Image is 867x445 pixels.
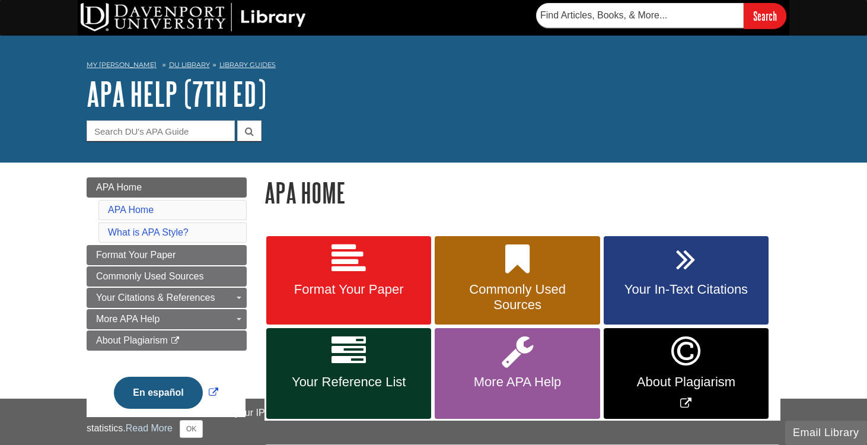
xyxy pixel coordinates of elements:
span: Your Citations & References [96,293,215,303]
i: This link opens in a new window [170,337,180,345]
form: Searches DU Library's articles, books, and more [536,3,786,28]
span: Format Your Paper [96,250,176,260]
a: APA Home [108,205,154,215]
span: About Plagiarism [96,335,168,345]
span: About Plagiarism [613,374,760,390]
a: Your In-Text Citations [604,236,769,325]
button: En español [114,377,202,409]
input: Find Articles, Books, & More... [536,3,744,28]
a: Format Your Paper [87,245,247,265]
img: DU Library [81,3,306,31]
a: What is APA Style? [108,227,189,237]
a: Link opens in new window [111,387,221,398]
span: Commonly Used Sources [444,282,591,313]
span: Format Your Paper [275,282,422,297]
span: More APA Help [444,374,591,390]
div: Guide Page Menu [87,177,247,429]
a: My [PERSON_NAME] [87,60,157,70]
a: Format Your Paper [266,236,431,325]
a: Your Citations & References [87,288,247,308]
a: Commonly Used Sources [435,236,600,325]
span: Commonly Used Sources [96,271,203,281]
input: Search [744,3,786,28]
a: Your Reference List [266,328,431,419]
a: More APA Help [87,309,247,329]
a: About Plagiarism [87,330,247,351]
a: Commonly Used Sources [87,266,247,287]
input: Search DU's APA Guide [87,120,235,141]
span: More APA Help [96,314,160,324]
a: APA Help (7th Ed) [87,75,266,112]
a: APA Home [87,177,247,198]
span: Your In-Text Citations [613,282,760,297]
a: Link opens in new window [604,328,769,419]
a: More APA Help [435,328,600,419]
a: Library Guides [219,61,276,69]
button: Email Library [785,421,867,445]
span: APA Home [96,182,142,192]
h1: APA Home [264,177,780,208]
nav: breadcrumb [87,57,780,76]
a: DU Library [169,61,210,69]
span: Your Reference List [275,374,422,390]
